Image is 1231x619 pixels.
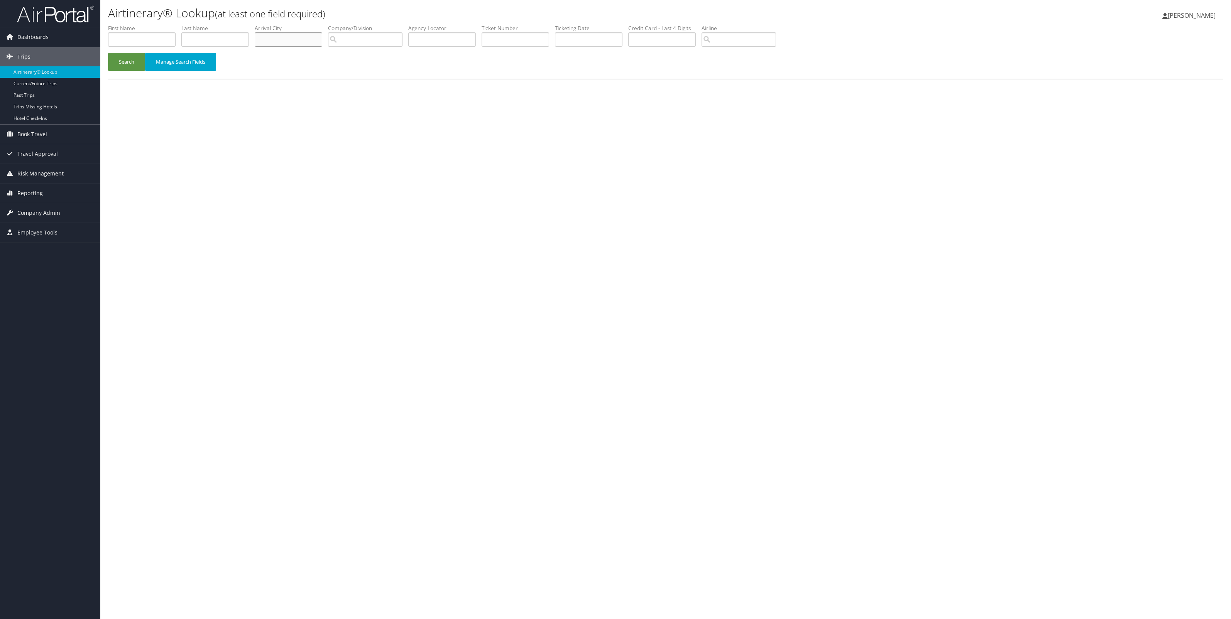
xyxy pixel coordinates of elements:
label: Ticketing Date [555,24,628,32]
label: Last Name [181,24,255,32]
span: Book Travel [17,125,47,144]
label: Airline [702,24,782,32]
span: Trips [17,47,30,66]
span: Reporting [17,184,43,203]
label: Company/Division [328,24,408,32]
small: (at least one field required) [215,7,325,20]
span: Risk Management [17,164,64,183]
img: airportal-logo.png [17,5,94,23]
a: [PERSON_NAME] [1162,4,1223,27]
label: First Name [108,24,181,32]
label: Ticket Number [482,24,555,32]
span: Travel Approval [17,144,58,164]
span: Employee Tools [17,223,57,242]
label: Agency Locator [408,24,482,32]
label: Arrival City [255,24,328,32]
span: Dashboards [17,27,49,47]
label: Credit Card - Last 4 Digits [628,24,702,32]
span: Company Admin [17,203,60,223]
button: Search [108,53,145,71]
span: [PERSON_NAME] [1168,11,1216,20]
button: Manage Search Fields [145,53,216,71]
h1: Airtinerary® Lookup [108,5,852,21]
